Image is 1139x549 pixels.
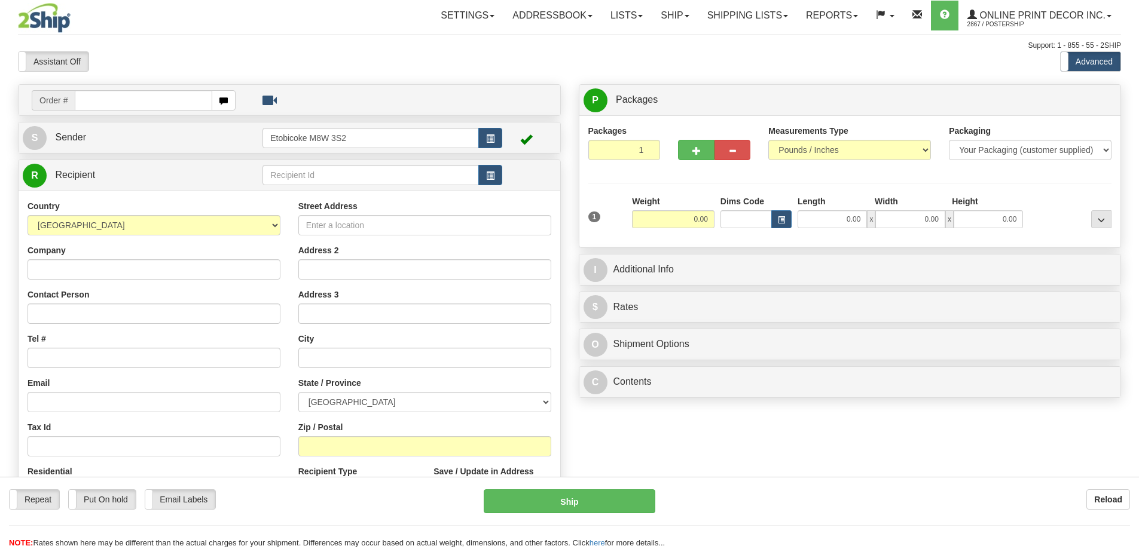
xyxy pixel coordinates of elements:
[867,210,875,228] span: x
[23,163,236,188] a: R Recipient
[584,370,607,394] span: C
[18,41,1121,51] div: Support: 1 - 855 - 55 - 2SHIP
[28,244,66,256] label: Company
[298,333,314,345] label: City
[28,465,72,477] label: Residential
[19,52,88,71] label: Assistant Off
[298,465,358,477] label: Recipient Type
[977,10,1106,20] span: Online Print Decor Inc.
[23,164,47,188] span: R
[875,195,898,207] label: Width
[298,215,551,235] input: Enter a location
[590,538,605,547] a: here
[28,421,51,433] label: Tax Id
[698,1,797,30] a: Shipping lists
[768,125,848,137] label: Measurements Type
[967,19,1057,30] span: 2867 / PosterShip
[262,128,479,148] input: Sender Id
[432,1,503,30] a: Settings
[1091,210,1111,228] div: ...
[262,165,479,185] input: Recipient Id
[9,538,33,547] span: NOTE:
[1111,213,1138,335] iframe: chat widget
[584,88,1117,112] a: P Packages
[588,125,627,137] label: Packages
[958,1,1120,30] a: Online Print Decor Inc. 2867 / PosterShip
[433,465,551,489] label: Save / Update in Address Book
[798,195,826,207] label: Length
[28,289,89,300] label: Contact Person
[298,421,343,433] label: Zip / Postal
[584,295,1117,320] a: $Rates
[69,490,136,509] label: Put On hold
[484,489,655,513] button: Ship
[28,377,50,389] label: Email
[55,132,86,142] span: Sender
[584,332,1117,357] a: OShipment Options
[298,289,339,300] label: Address 3
[949,125,991,137] label: Packaging
[28,333,46,345] label: Tel #
[1061,52,1120,71] label: Advanced
[298,244,339,256] label: Address 2
[601,1,652,30] a: Lists
[588,211,601,222] span: 1
[298,200,358,212] label: Street Address
[945,210,954,228] span: x
[298,377,361,389] label: State / Province
[10,490,59,509] label: Repeat
[797,1,867,30] a: Reports
[145,490,215,509] label: Email Labels
[28,200,60,212] label: Country
[584,88,607,112] span: P
[18,3,71,33] img: logo2867.jpg
[503,1,601,30] a: Addressbook
[32,90,75,111] span: Order #
[23,126,47,150] span: S
[23,125,262,150] a: S Sender
[952,195,978,207] label: Height
[55,170,95,180] span: Recipient
[1094,495,1122,504] b: Reload
[584,258,607,282] span: I
[584,370,1117,394] a: CContents
[720,195,764,207] label: Dims Code
[584,295,607,319] span: $
[652,1,698,30] a: Ship
[616,94,658,105] span: Packages
[584,257,1117,282] a: IAdditional Info
[632,195,659,207] label: Weight
[584,333,607,357] span: O
[1086,489,1130,510] button: Reload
